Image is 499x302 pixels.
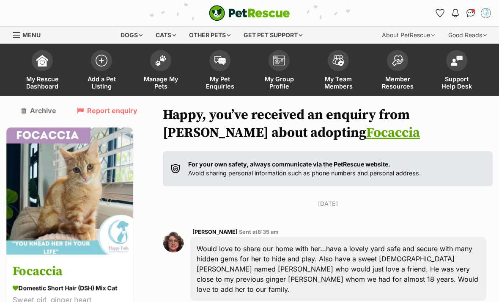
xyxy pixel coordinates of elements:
span: Sent at [239,229,279,235]
a: Archive [21,107,56,114]
div: Dogs [115,27,148,44]
a: Report enquiry [77,107,137,114]
span: Manage My Pets [142,75,180,90]
div: Would love to share our home with her…have a lovely yard safe and secure with many hidden gems fo... [190,237,486,301]
strong: For your own safety, always communicate via the PetRescue website. [188,161,390,168]
img: Happy Tails profile pic [482,9,490,17]
ul: Account quick links [433,6,493,20]
img: manage-my-pets-icon-02211641906a0b7f246fdf0571729dbe1e7629f14944591b6c1af311fb30b64b.svg [155,55,167,66]
div: Good Reads [442,27,493,44]
img: group-profile-icon-3fa3cf56718a62981997c0bc7e787c4b2cf8bcc04b72c1350f741eb67cf2f40e.svg [273,55,285,66]
a: Member Resources [368,46,427,96]
div: Cats [150,27,182,44]
div: Other pets [183,27,236,44]
span: Member Resources [378,75,417,90]
span: Support Help Desk [438,75,476,90]
img: add-pet-listing-icon-0afa8454b4691262ce3f59096e99ab1cd57d4a30225e0717b998d2c9b9846f56.svg [96,55,107,66]
a: Conversations [464,6,477,20]
span: [PERSON_NAME] [192,229,238,235]
p: Avoid sharing personal information such as phone numbers and personal address. [188,160,421,178]
a: Add a Pet Listing [72,46,131,96]
img: Merrie Long profile pic [163,231,184,252]
span: Add a Pet Listing [82,75,121,90]
span: My Pet Enquiries [201,75,239,90]
span: My Group Profile [260,75,298,90]
img: help-desk-icon-fdf02630f3aa405de69fd3d07c3f3aa587a6932b1a1747fa1d2bba05be0121f9.svg [451,55,463,66]
img: Focaccia [6,127,133,255]
img: pet-enquiries-icon-7e3ad2cf08bfb03b45e93fb7055b45f3efa6380592205ae92323e6603595dc1f.svg [214,56,226,65]
div: Get pet support [238,27,308,44]
a: PetRescue [209,5,290,21]
button: My account [479,6,493,20]
img: logo-cat-932fe2b9b8326f06289b0f2fb663e598f794de774fb13d1741a6617ecf9a85b4.svg [209,5,290,21]
img: notifications-46538b983faf8c2785f20acdc204bb7945ddae34d4c08c2a6579f10ce5e182be.svg [452,9,459,17]
img: chat-41dd97257d64d25036548639549fe6c8038ab92f7586957e7f3b1b290dea8141.svg [466,9,475,17]
button: Notifications [449,6,462,20]
span: 8:35 am [258,229,279,235]
img: dashboard-icon-eb2f2d2d3e046f16d808141f083e7271f6b2e854fb5c12c21221c1fb7104beca.svg [36,55,48,66]
span: Menu [22,31,41,39]
div: Domestic Short Hair (DSH) Mix Cat [13,283,127,292]
span: My Rescue Dashboard [23,75,61,90]
img: team-members-icon-5396bd8760b3fe7c0b43da4ab00e1e3bb1a5d9ba89233759b79545d2d3fc5d0d.svg [332,55,344,66]
a: My Team Members [309,46,368,96]
h3: Focaccia [13,262,127,281]
p: [DATE] [163,199,493,208]
span: My Team Members [319,75,357,90]
a: My Pet Enquiries [190,46,249,96]
div: About PetRescue [376,27,441,44]
a: Menu [13,27,47,42]
a: Support Help Desk [427,46,486,96]
a: Manage My Pets [131,46,190,96]
a: My Group Profile [249,46,309,96]
a: My Rescue Dashboard [13,46,72,96]
img: member-resources-icon-8e73f808a243e03378d46382f2149f9095a855e16c252ad45f914b54edf8863c.svg [392,55,403,66]
a: Favourites [433,6,447,20]
a: Focaccia [366,125,420,141]
h1: Happy, you’ve received an enquiry from [PERSON_NAME] about adopting [163,107,493,142]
